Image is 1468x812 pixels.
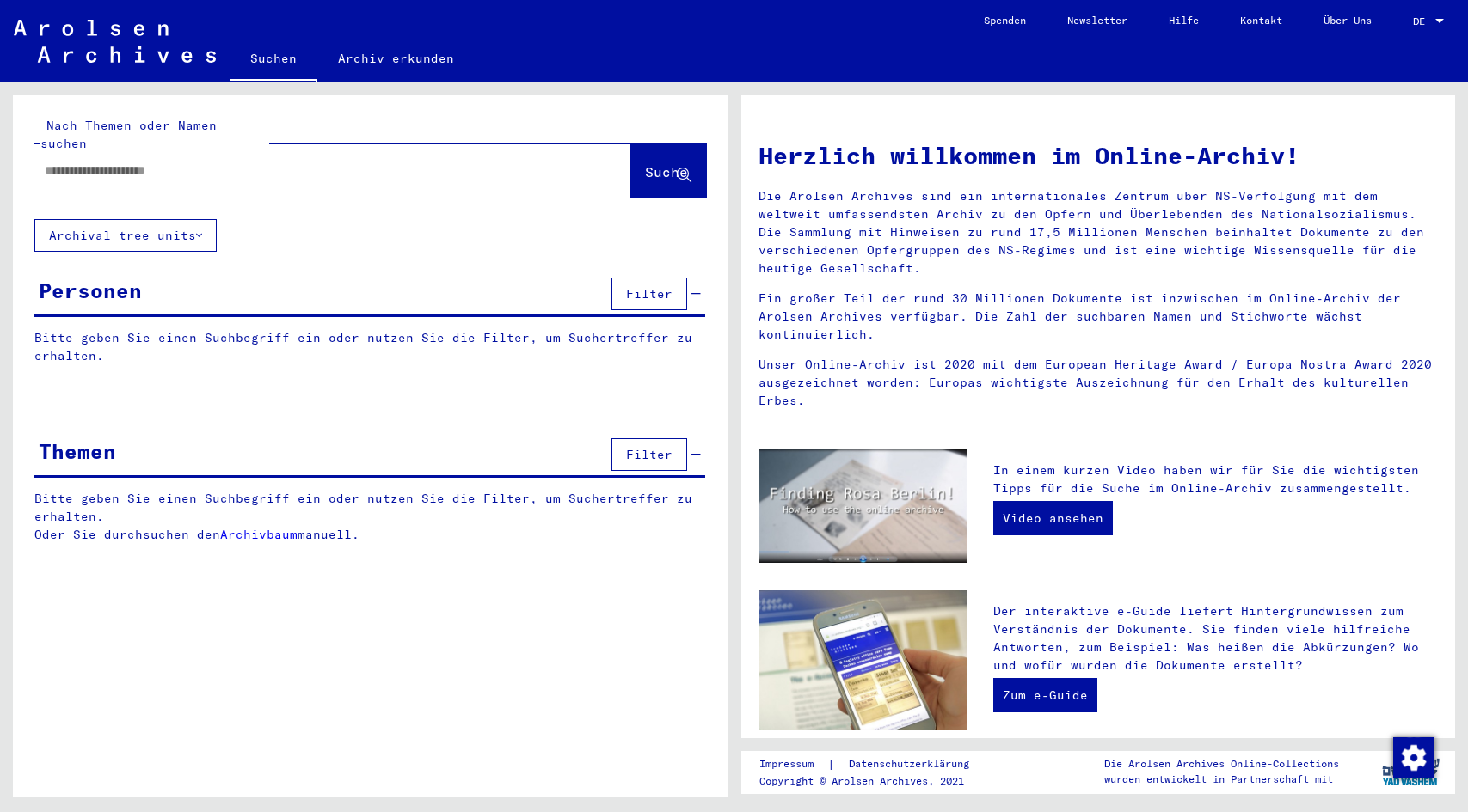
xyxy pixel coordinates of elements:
p: Bitte geben Sie einen Suchbegriff ein oder nutzen Sie die Filter, um Suchertreffer zu erhalten. [34,329,705,365]
a: Datenschutzerklärung [835,755,990,773]
h1: Herzlich willkommen im Online-Archiv! [759,137,1439,174]
div: | [759,755,990,773]
span: Filter [626,447,673,462]
p: Die Arolsen Archives Online-Collections [1104,756,1339,772]
button: Filter [611,438,687,471]
a: Suchen [230,38,317,82]
p: wurden entwickelt in Partnerschaft mit [1104,772,1339,787]
p: In einem kurzen Video haben wir für Sie die wichtigsten Tipps für die Suche im Online-Archiv zusa... [993,461,1438,498]
img: yv_logo.png [1379,750,1443,793]
img: video.jpg [759,449,967,563]
img: eguide.jpg [759,590,967,730]
p: Bitte geben Sie einen Suchbegriff ein oder nutzen Sie die Filter, um Suchertreffer zu erhalten. O... [34,490,706,544]
p: Der interaktive e-Guide liefert Hintergrundwissen zum Verständnis der Dokumente. Sie finden viele... [993,602,1438,675]
p: Copyright © Arolsen Archives, 2021 [759,773,990,789]
span: Suche [645,163,688,180]
div: Themen [39,436,116,467]
a: Impressum [759,755,827,773]
img: Arolsen_neg.svg [14,20,216,63]
a: Video ansehen [993,501,1113,535]
span: Filter [626,286,673,302]
p: Ein großer Teil der rund 30 Millionen Dokumente ist inzwischen im Online-Archiv der Arolsen Archi... [759,290,1439,344]
button: Suche [630,144,706,198]
a: Archivbaum [220,527,298,542]
mat-label: Nach Themen oder Namen suchen [40,118,217,151]
p: Die Arolsen Archives sind ein internationales Zentrum über NS-Verfolgung mit dem weltweit umfasse... [759,187,1439,278]
div: Personen [39,275,142,306]
span: DE [1413,15,1432,27]
p: Unser Online-Archiv ist 2020 mit dem European Heritage Award / Europa Nostra Award 2020 ausgezeic... [759,356,1439,410]
img: Zustimmung ändern [1393,737,1434,778]
a: Zum e-Guide [993,678,1097,712]
button: Archival tree units [34,219,217,252]
button: Filter [611,278,687,310]
a: Archiv erkunden [317,38,475,79]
